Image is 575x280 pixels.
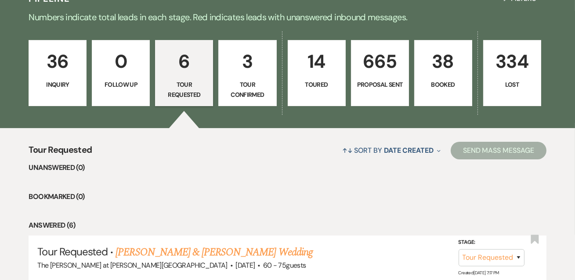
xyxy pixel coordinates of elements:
[293,80,340,89] p: Toured
[218,40,276,106] a: 3Tour Confirmed
[224,47,271,76] p: 3
[293,47,340,76] p: 14
[29,191,546,203] li: Bookmarked (0)
[288,40,346,106] a: 14Toured
[357,80,403,89] p: Proposal Sent
[29,162,546,173] li: Unanswered (0)
[483,40,541,106] a: 334Lost
[420,47,467,76] p: 38
[161,80,207,99] p: Tour Requested
[489,47,535,76] p: 334
[37,245,108,258] span: Tour Requested
[351,40,409,106] a: 665Proposal Sent
[459,270,499,276] span: Created: [DATE] 7:17 PM
[357,47,403,76] p: 665
[489,80,535,89] p: Lost
[98,47,144,76] p: 0
[29,143,92,162] span: Tour Requested
[224,80,271,99] p: Tour Confirmed
[98,80,144,89] p: Follow Up
[92,40,150,106] a: 0Follow Up
[451,142,546,159] button: Send Mass Message
[263,261,306,270] span: 60 - 75 guests
[161,47,207,76] p: 6
[459,238,524,247] label: Stage:
[339,139,444,162] button: Sort By Date Created
[116,244,312,260] a: [PERSON_NAME] & [PERSON_NAME] Wedding
[34,47,81,76] p: 36
[155,40,213,106] a: 6Tour Requested
[29,220,546,231] li: Answered (6)
[34,80,81,89] p: Inquiry
[235,261,255,270] span: [DATE]
[342,146,353,155] span: ↑↓
[420,80,467,89] p: Booked
[384,146,434,155] span: Date Created
[37,261,227,270] span: The [PERSON_NAME] at [PERSON_NAME][GEOGRAPHIC_DATA]
[414,40,472,106] a: 38Booked
[29,40,87,106] a: 36Inquiry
